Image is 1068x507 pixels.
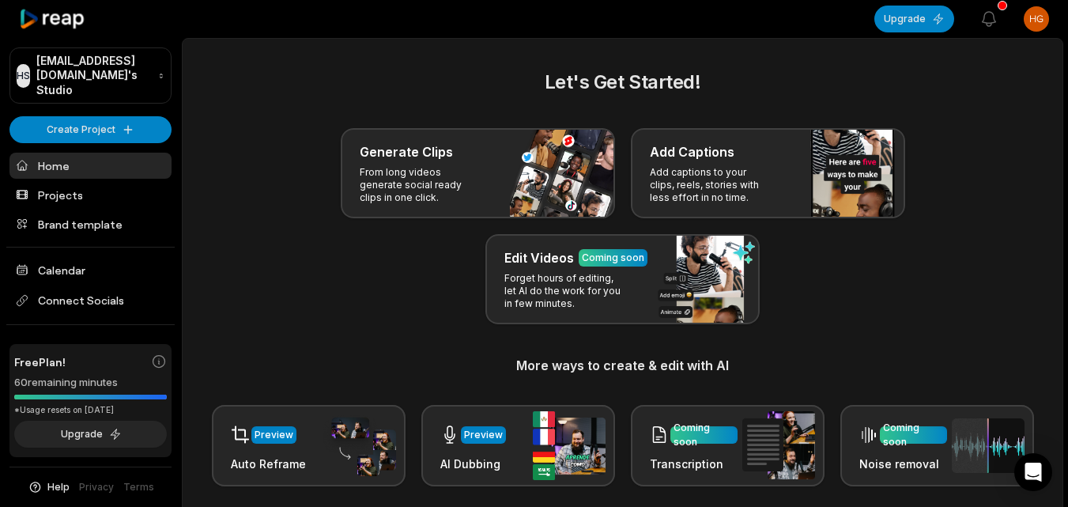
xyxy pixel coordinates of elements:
[360,166,482,204] p: From long videos generate social ready clips in one click.
[9,286,172,315] span: Connect Socials
[360,142,453,161] h3: Generate Clips
[533,411,606,480] img: ai_dubbing.png
[17,64,30,88] div: HS
[28,480,70,494] button: Help
[504,248,574,267] h3: Edit Videos
[14,354,66,370] span: Free Plan!
[14,421,167,448] button: Upgrade
[674,421,734,449] div: Coming soon
[323,415,396,477] img: auto_reframe.png
[742,411,815,479] img: transcription.png
[582,251,644,265] div: Coming soon
[440,456,506,472] h3: AI Dubbing
[14,404,167,416] div: *Usage resets on [DATE]
[202,68,1043,96] h2: Let's Get Started!
[464,428,503,442] div: Preview
[9,182,172,208] a: Projects
[36,54,152,97] p: [EMAIL_ADDRESS][DOMAIN_NAME]'s Studio
[9,257,172,283] a: Calendar
[79,480,114,494] a: Privacy
[883,421,944,449] div: Coming soon
[650,142,734,161] h3: Add Captions
[14,375,167,391] div: 60 remaining minutes
[650,166,772,204] p: Add captions to your clips, reels, stories with less effort in no time.
[859,456,947,472] h3: Noise removal
[202,356,1043,375] h3: More ways to create & edit with AI
[231,456,306,472] h3: Auto Reframe
[47,480,70,494] span: Help
[650,456,738,472] h3: Transcription
[952,418,1025,473] img: noise_removal.png
[1014,453,1052,491] div: Open Intercom Messenger
[255,428,293,442] div: Preview
[123,480,154,494] a: Terms
[9,116,172,142] button: Create Project
[874,6,954,32] button: Upgrade
[504,272,627,310] p: Forget hours of editing, let AI do the work for you in few minutes.
[9,211,172,237] a: Brand template
[9,153,172,179] a: Home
